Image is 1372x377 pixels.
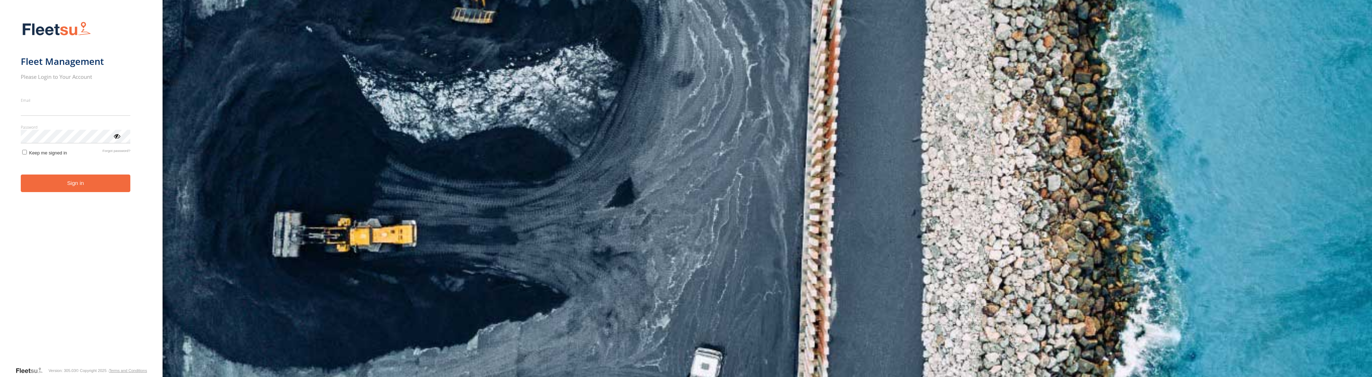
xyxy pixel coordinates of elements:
div: Version: 305.03 [48,368,76,373]
h2: Please Login to Your Account [21,73,131,80]
img: Fleetsu [21,20,92,38]
a: Terms and Conditions [109,368,147,373]
a: Forgot password? [102,149,130,156]
h1: Fleet Management [21,56,131,67]
label: Password [21,124,131,130]
button: Sign in [21,175,131,192]
div: © Copyright 2025 - [76,368,147,373]
label: Email [21,97,131,103]
span: Keep me signed in [29,150,67,156]
form: main [21,17,142,366]
input: Keep me signed in [22,150,27,154]
div: ViewPassword [113,132,120,139]
a: Visit our Website [15,367,48,374]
